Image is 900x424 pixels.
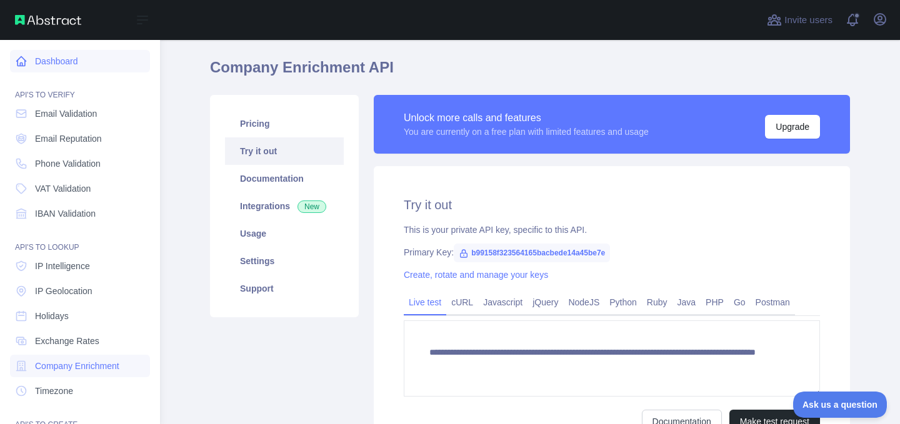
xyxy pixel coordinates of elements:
[10,330,150,352] a: Exchange Rates
[10,152,150,175] a: Phone Validation
[10,75,150,100] div: API'S TO VERIFY
[404,111,649,126] div: Unlock more calls and features
[35,285,92,297] span: IP Geolocation
[672,292,701,312] a: Java
[225,137,344,165] a: Try it out
[10,305,150,327] a: Holidays
[404,292,446,312] a: Live test
[225,110,344,137] a: Pricing
[404,224,820,236] div: This is your private API key, specific to this API.
[446,292,478,312] a: cURL
[454,244,610,262] span: b99158f323564165bacbede14a45be7e
[604,292,642,312] a: Python
[35,360,119,372] span: Company Enrichment
[793,392,887,418] iframe: Toggle Customer Support
[210,57,850,87] h1: Company Enrichment API
[225,192,344,220] a: Integrations New
[35,207,96,220] span: IBAN Validation
[15,15,81,25] img: Abstract API
[563,292,604,312] a: NodeJS
[10,177,150,200] a: VAT Validation
[35,385,73,397] span: Timezone
[404,196,820,214] h2: Try it out
[35,107,97,120] span: Email Validation
[527,292,563,312] a: jQuery
[35,182,91,195] span: VAT Validation
[10,202,150,225] a: IBAN Validation
[10,50,150,72] a: Dashboard
[478,292,527,312] a: Javascript
[10,227,150,252] div: API'S TO LOOKUP
[10,280,150,302] a: IP Geolocation
[35,310,69,322] span: Holidays
[225,247,344,275] a: Settings
[764,10,835,30] button: Invite users
[729,292,751,312] a: Go
[10,102,150,125] a: Email Validation
[35,132,102,145] span: Email Reputation
[10,127,150,150] a: Email Reputation
[751,292,795,312] a: Postman
[297,200,326,213] span: New
[225,165,344,192] a: Documentation
[225,220,344,247] a: Usage
[35,157,101,170] span: Phone Validation
[404,126,649,138] div: You are currently on a free plan with limited features and usage
[765,115,820,139] button: Upgrade
[35,260,90,272] span: IP Intelligence
[784,13,832,27] span: Invite users
[642,292,672,312] a: Ruby
[225,275,344,302] a: Support
[10,355,150,377] a: Company Enrichment
[404,246,820,259] div: Primary Key:
[10,380,150,402] a: Timezone
[35,335,99,347] span: Exchange Rates
[404,270,548,280] a: Create, rotate and manage your keys
[701,292,729,312] a: PHP
[10,255,150,277] a: IP Intelligence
